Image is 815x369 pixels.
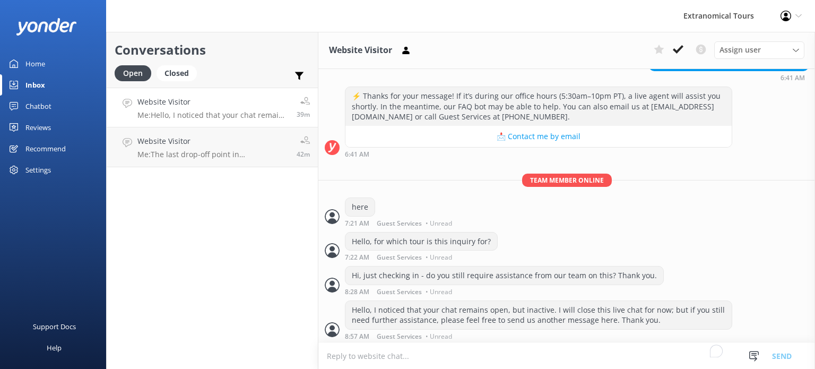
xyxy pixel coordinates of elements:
[426,254,452,261] span: • Unread
[345,219,455,227] div: Sep 26 2025 04:21pm (UTC -07:00) America/Tijuana
[345,333,369,340] strong: 8:57 AM
[377,220,422,227] span: Guest Services
[329,44,392,57] h3: Website Visitor
[345,87,732,126] div: ⚡ Thanks for your message! If it’s during our office hours (5:30am–10pm PT), a live agent will as...
[318,343,815,369] textarea: To enrich screen reader interactions, please activate Accessibility in Grammarly extension settings
[345,220,369,227] strong: 7:21 AM
[426,220,452,227] span: • Unread
[25,117,51,138] div: Reviews
[137,110,289,120] p: Me: Hello, I noticed that your chat remains open, but inactive. I will close this live chat for n...
[522,174,612,187] span: Team member online
[377,254,422,261] span: Guest Services
[345,126,732,147] button: 📩 Contact me by email
[137,150,289,159] p: Me: The last drop-off point in [GEOGRAPHIC_DATA] is livermore.
[115,40,310,60] h2: Conversations
[345,233,497,251] div: Hello, for which tour is this inquiry for?
[33,316,76,337] div: Support Docs
[714,41,804,58] div: Assign User
[377,333,422,340] span: Guest Services
[47,337,62,358] div: Help
[297,110,310,119] span: Sep 26 2025 05:57pm (UTC -07:00) America/Tijuana
[345,198,375,216] div: here
[25,138,66,159] div: Recommend
[426,333,452,340] span: • Unread
[25,74,45,96] div: Inbox
[345,332,732,340] div: Sep 26 2025 05:57pm (UTC -07:00) America/Tijuana
[16,18,77,36] img: yonder-white-logo.png
[25,96,51,117] div: Chatbot
[25,53,45,74] div: Home
[719,44,761,56] span: Assign user
[157,65,197,81] div: Closed
[345,288,664,295] div: Sep 26 2025 05:28pm (UTC -07:00) America/Tijuana
[107,127,318,167] a: Website VisitorMe:The last drop-off point in [GEOGRAPHIC_DATA] is livermore.42m
[345,253,498,261] div: Sep 26 2025 04:22pm (UTC -07:00) America/Tijuana
[377,289,422,295] span: Guest Services
[345,254,369,261] strong: 7:22 AM
[115,67,157,79] a: Open
[107,88,318,127] a: Website VisitorMe:Hello, I noticed that your chat remains open, but inactive. I will close this l...
[157,67,202,79] a: Closed
[649,74,809,81] div: Sep 26 2025 03:41pm (UTC -07:00) America/Tijuana
[345,267,663,285] div: Hi, just checking in - do you still require assistance from our team on this? Thank you.
[345,150,732,158] div: Sep 26 2025 03:41pm (UTC -07:00) America/Tijuana
[115,65,151,81] div: Open
[25,159,51,181] div: Settings
[781,75,805,81] strong: 6:41 AM
[426,289,452,295] span: • Unread
[137,96,289,108] h4: Website Visitor
[345,289,369,295] strong: 8:28 AM
[137,135,289,147] h4: Website Visitor
[345,151,369,158] strong: 6:41 AM
[345,301,732,329] div: Hello, I noticed that your chat remains open, but inactive. I will close this live chat for now; ...
[297,150,310,159] span: Sep 26 2025 05:54pm (UTC -07:00) America/Tijuana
